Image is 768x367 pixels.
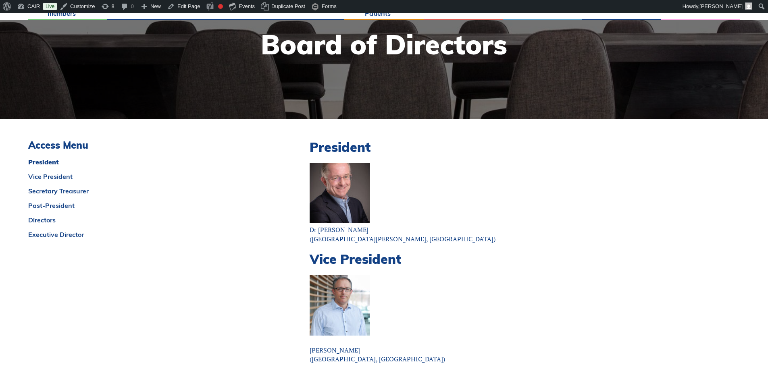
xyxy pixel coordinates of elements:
[310,346,679,364] p: [PERSON_NAME] ([GEOGRAPHIC_DATA], [GEOGRAPHIC_DATA])
[310,163,679,243] p: Dr [PERSON_NAME] ([GEOGRAPHIC_DATA][PERSON_NAME], [GEOGRAPHIC_DATA])
[28,188,269,194] a: Secretary Treasurer
[28,217,269,223] a: Directors
[310,251,679,267] h2: Vice President
[310,139,679,155] h2: President
[28,202,269,209] a: Past-President
[261,31,507,58] h1: Board of Directors
[43,3,57,10] a: Live
[699,3,743,9] span: [PERSON_NAME]
[28,231,269,238] a: Executive Director
[28,159,269,165] a: President
[218,4,223,9] div: Focus keyphrase not set
[28,173,269,180] a: Vice President
[28,139,269,151] h3: Access Menu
